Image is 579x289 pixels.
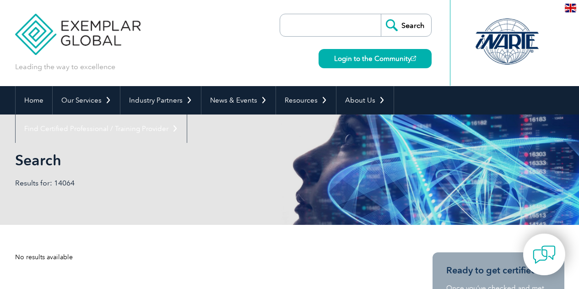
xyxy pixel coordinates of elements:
[201,86,276,115] a: News & Events
[446,265,551,276] h3: Ready to get certified?
[15,62,115,72] p: Leading the way to excellence
[565,4,576,12] img: en
[411,56,416,61] img: open_square.png
[15,178,290,188] p: Results for: 14064
[276,86,336,115] a: Resources
[16,115,187,143] a: Find Certified Professional / Training Provider
[381,14,431,36] input: Search
[120,86,201,115] a: Industry Partners
[319,49,432,68] a: Login to the Community
[53,86,120,115] a: Our Services
[336,86,394,115] a: About Us
[16,86,52,115] a: Home
[533,243,556,266] img: contact-chat.png
[15,151,367,169] h1: Search
[15,252,400,262] div: No results available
